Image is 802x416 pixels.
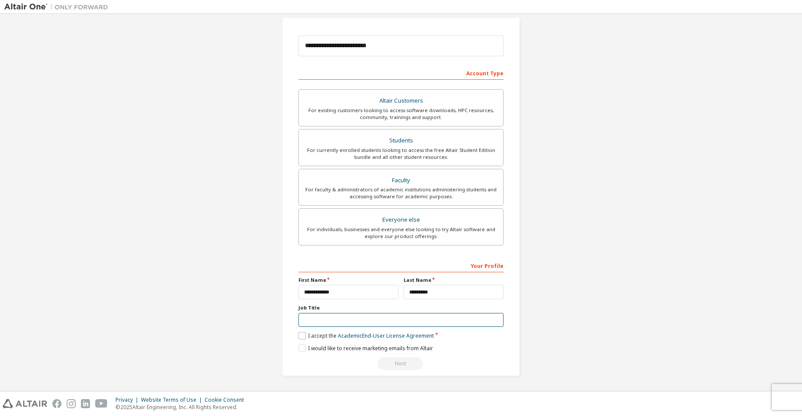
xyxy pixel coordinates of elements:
div: Cookie Consent [205,397,249,403]
div: Read and acccept EULA to continue [298,357,504,370]
div: Account Type [298,66,504,80]
div: Faculty [304,174,498,187]
img: instagram.svg [67,399,76,408]
div: For existing customers looking to access software downloads, HPC resources, community, trainings ... [304,107,498,121]
div: For faculty & administrators of academic institutions administering students and accessing softwa... [304,186,498,200]
label: Last Name [404,277,504,284]
label: I would like to receive marketing emails from Altair [298,345,433,352]
div: Students [304,135,498,147]
div: Website Terms of Use [141,397,205,403]
div: Everyone else [304,214,498,226]
label: First Name [298,277,398,284]
p: © 2025 Altair Engineering, Inc. All Rights Reserved. [115,403,249,411]
img: youtube.svg [95,399,108,408]
div: Altair Customers [304,95,498,107]
img: Altair One [4,3,112,11]
a: Academic End-User License Agreement [338,332,434,339]
img: altair_logo.svg [3,399,47,408]
img: facebook.svg [52,399,61,408]
img: linkedin.svg [81,399,90,408]
div: For individuals, businesses and everyone else looking to try Altair software and explore our prod... [304,226,498,240]
div: Your Profile [298,258,504,272]
label: I accept the [298,332,434,339]
div: Privacy [115,397,141,403]
div: For currently enrolled students looking to access the free Altair Student Edition bundle and all ... [304,147,498,161]
label: Job Title [298,304,504,311]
